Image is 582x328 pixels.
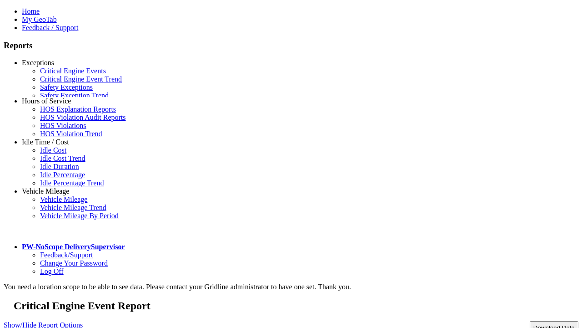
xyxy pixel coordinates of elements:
[40,130,102,138] a: HOS Violation Trend
[40,171,85,179] a: Idle Percentage
[40,105,116,113] a: HOS Explanation Reports
[22,7,40,15] a: Home
[40,195,87,203] a: Vehicle Mileage
[4,283,578,291] div: You need a location scope to be able to see data. Please contact your Gridline administrator to h...
[40,154,85,162] a: Idle Cost Trend
[40,92,109,99] a: Safety Exception Trend
[40,75,122,83] a: Critical Engine Event Trend
[22,243,125,251] a: PW-NoScope DeliverySupervisor
[4,41,578,51] h3: Reports
[40,163,79,170] a: Idle Duration
[40,251,93,259] a: Feedback/Support
[40,259,108,267] a: Change Your Password
[40,204,106,211] a: Vehicle Mileage Trend
[40,179,104,187] a: Idle Percentage Trend
[40,67,106,75] a: Critical Engine Events
[40,113,126,121] a: HOS Violation Audit Reports
[40,212,119,220] a: Vehicle Mileage By Period
[22,24,78,31] a: Feedback / Support
[40,122,86,129] a: HOS Violations
[40,267,64,275] a: Log Off
[22,15,57,23] a: My GeoTab
[22,59,54,67] a: Exceptions
[14,300,578,312] h2: Critical Engine Event Report
[40,146,66,154] a: Idle Cost
[22,138,69,146] a: Idle Time / Cost
[40,83,93,91] a: Safety Exceptions
[22,187,69,195] a: Vehicle Mileage
[22,97,71,105] a: Hours of Service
